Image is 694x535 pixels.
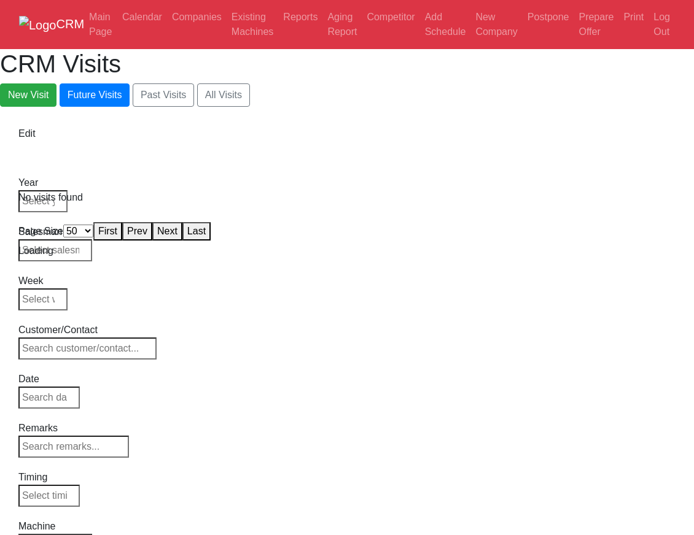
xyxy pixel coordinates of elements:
[18,126,55,141] div: Edit
[152,222,182,241] button: Next Page
[18,190,674,205] div: No visits found
[649,5,675,44] a: Log Out
[18,323,157,337] div: Customer/Contact
[227,5,279,44] a: Existing Machines
[18,337,157,360] input: Search customer/contact...
[18,239,92,261] input: Select salesman...
[18,244,676,258] div: Loading
[182,222,211,241] button: Last Page
[18,372,80,387] div: Date
[574,5,618,44] a: Prepare Offer
[362,5,419,29] a: Competitor
[133,83,194,107] button: Past Visits
[420,5,471,44] a: Add Schedule
[63,225,93,237] select: Page Size
[18,387,80,409] input: Search date...
[18,274,68,288] div: Week
[18,421,129,436] div: Remarks
[19,16,57,34] img: Logo
[93,222,122,241] button: First Page
[18,436,129,458] input: Search remarks...
[322,5,362,44] a: Aging Report
[470,5,522,44] a: New Company
[18,288,68,310] input: Select week...
[19,12,74,37] a: CRM
[618,5,649,29] a: Print
[18,175,68,190] div: Year
[117,5,167,29] a: Calendar
[18,224,63,239] label: Page Size
[278,5,322,29] a: Reports
[60,83,130,107] button: Future Visits
[122,222,152,241] button: Prev Page
[18,519,94,534] div: Machine
[18,470,80,485] div: Timing
[197,83,250,107] button: All Visits
[167,5,227,29] a: Companies
[84,5,117,44] a: Main Page
[18,485,80,507] input: Select timing...
[523,5,574,29] a: Postpone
